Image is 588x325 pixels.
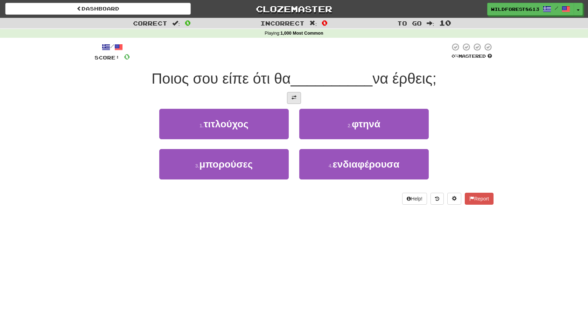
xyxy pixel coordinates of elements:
span: μπορούσες [199,159,253,170]
span: WildForest8613 [491,6,539,12]
span: To go [397,20,422,27]
button: Report [465,193,493,205]
span: Correct [133,20,167,27]
span: 10 [439,19,451,27]
small: 1 . [199,123,204,128]
div: Mastered [450,53,493,59]
span: : [427,20,434,26]
strong: 1,000 Most Common [280,31,323,36]
span: 0 [124,52,130,61]
small: 4 . [329,163,333,169]
button: Help! [402,193,427,205]
a: Dashboard [5,3,191,15]
span: φτηνά [352,119,380,129]
span: να έρθεις; [372,70,436,87]
button: Round history (alt+y) [430,193,444,205]
small: 3 . [195,163,199,169]
a: WildForest8613 / [487,3,574,15]
button: 4.ενδιαφέρουσα [299,149,429,179]
span: 0 % [451,53,458,59]
span: : [309,20,317,26]
button: 1.τιτλούχος [159,109,289,139]
span: / [555,6,558,10]
button: 3.μπορούσες [159,149,289,179]
span: 0 [185,19,191,27]
small: 2 . [348,123,352,128]
span: __________ [291,70,373,87]
span: Incorrect [260,20,304,27]
div: / [94,43,130,51]
button: 2.φτηνά [299,109,429,139]
a: Clozemaster [201,3,387,15]
button: Toggle translation (alt+t) [287,92,301,104]
span: Score: [94,55,120,61]
span: : [172,20,180,26]
span: 0 [322,19,328,27]
span: ενδιαφέρουσα [333,159,400,170]
span: Ποιος σου είπε ότι θα [152,70,291,87]
span: τιτλούχος [204,119,248,129]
